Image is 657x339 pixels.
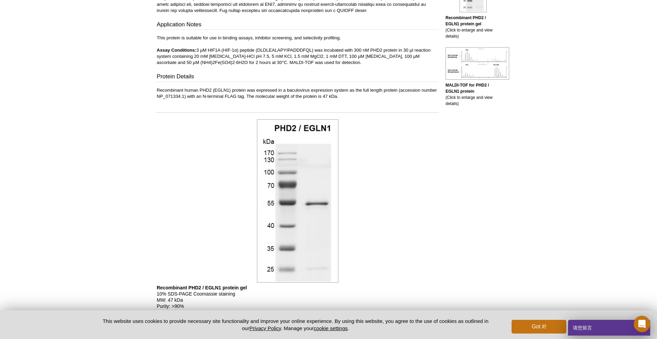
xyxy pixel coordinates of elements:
p: This website uses cookies to provide necessary site functionality and improve your online experie... [91,317,500,332]
button: Got it! [512,320,566,334]
button: cookie settings [314,325,348,331]
div: Open Intercom Messenger [634,316,650,332]
p: (Click to enlarge and view details) [446,82,500,107]
img: MALDI-TOF for PHD2 / EGLN1 protein [446,47,509,80]
b: Recombinant PHD2 / EGLN1 protein gel [446,15,486,26]
p: 10% SDS-PAGE Coomassie staining MW: 47 kDa Purity: >90% [157,285,439,309]
a: Privacy Policy [249,325,281,331]
p: Recombinant human PHD2 (EGLN1) protein was expressed in a baculovirus expression system as the fu... [157,87,439,100]
b: MALDI-TOF for PHD2 / EGLN1 protein [446,83,489,94]
span: 请您留言 [572,320,592,336]
b: Assay Conditions: [157,48,196,53]
img: Recombinant PHD2 / EGLN1 protein gel [257,119,338,283]
p: (Click to enlarge and view details) [446,15,500,39]
b: Recombinant PHD2 / EGLN1 protein gel [157,285,247,290]
h3: Protein Details [157,73,439,82]
h3: Application Notes [157,21,439,30]
p: This protein is suitable for use in binding assays, inhibitor screening, and selectivity profilin... [157,35,439,66]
